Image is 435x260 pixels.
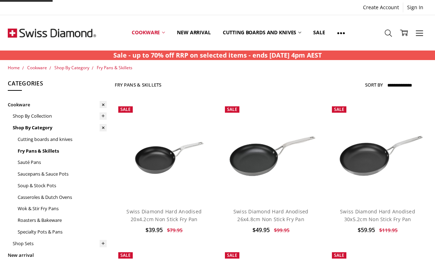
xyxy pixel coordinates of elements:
span: $119.95 [379,227,398,234]
span: Sale [227,252,237,258]
h5: Categories [8,79,107,91]
strong: Sale - up to 70% off RRP on selected items - ends [DATE] 4pm AEST [113,51,322,59]
a: Cookware [27,65,47,71]
img: Swiss Diamond Hard Anodised 20x4.2cm Non Stick Fry Pan [115,119,214,185]
a: Swiss Diamond Hard Anodised 20x4.2cm Non Stick Fry Pan [126,208,202,223]
h1: Fry Pans & Skillets [115,82,162,88]
a: Swiss Diamond Hard Anodised 26x4.8cm Non Stick Fry Pan [233,208,309,223]
a: Cookware [126,17,171,48]
label: Sort By [365,79,383,90]
a: Create Account [359,2,403,12]
a: Sign In [403,2,427,12]
a: Fry Pans & Skillets [18,145,107,157]
span: $59.95 [358,226,375,234]
span: $79.95 [167,227,183,234]
span: Sale [120,106,131,112]
span: Sale [334,252,344,258]
a: Sauté Pans [18,156,107,168]
span: Sale [334,106,344,112]
a: Casseroles & Dutch Ovens [18,191,107,203]
a: Cutting boards and knives [18,134,107,145]
span: $39.95 [145,226,163,234]
span: Sale [227,106,237,112]
a: Swiss Diamond Hard Anodised 26x4.8cm Non Stick Fry Pan [221,103,320,202]
a: Shop Sets [13,238,107,249]
a: Roasters & Bakeware [18,214,107,226]
a: Soup & Stock Pots [18,180,107,191]
a: Wok & Stir Fry Pans [18,203,107,214]
a: Home [8,65,20,71]
a: Sale [307,17,331,48]
img: Swiss Diamond Hard Anodised 30x5.2cm Non Stick Fry Pan [328,119,427,185]
a: Saucepans & Sauce Pots [18,168,107,180]
a: New arrival [171,17,216,48]
a: Shop By Category [54,65,89,71]
span: $99.95 [274,227,290,234]
a: Swiss Diamond Hard Anodised 30x5.2cm Non Stick Fry Pan [328,103,427,202]
a: Shop By Category [13,122,107,134]
span: $49.95 [252,226,270,234]
a: Fry Pans & Skillets [97,65,132,71]
img: Swiss Diamond Hard Anodised 26x4.8cm Non Stick Fry Pan [221,119,320,185]
img: Free Shipping On Every Order [8,15,96,51]
a: Specialty Pots & Pans [18,226,107,238]
a: Swiss Diamond Hard Anodised 30x5.2cm Non Stick Fry Pan [340,208,415,223]
a: Cutting boards and knives [217,17,308,48]
a: Cookware [8,99,107,111]
span: Sale [120,252,131,258]
a: Shop By Collection [13,110,107,122]
a: Swiss Diamond Hard Anodised 20x4.2cm Non Stick Fry Pan [115,103,214,202]
a: Show All [331,17,351,49]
